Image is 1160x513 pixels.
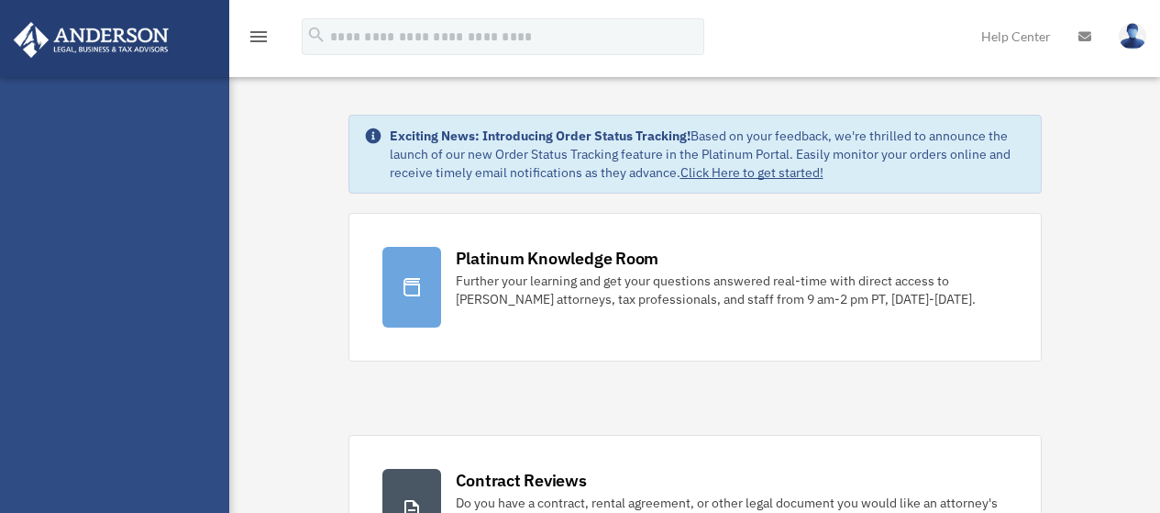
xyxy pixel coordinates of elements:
strong: Exciting News: Introducing Order Status Tracking! [390,128,690,144]
div: Based on your feedback, we're thrilled to announce the launch of our new Order Status Tracking fe... [390,127,1026,182]
img: User Pic [1119,23,1146,50]
div: Further your learning and get your questions answered real-time with direct access to [PERSON_NAM... [456,272,1008,308]
div: Contract Reviews [456,469,587,492]
i: menu [248,26,270,48]
a: menu [248,32,270,48]
a: Platinum Knowledge Room Further your learning and get your questions answered real-time with dire... [348,213,1042,362]
i: search [306,25,326,45]
a: Click Here to get started! [680,164,823,181]
img: Anderson Advisors Platinum Portal [8,22,174,58]
div: Platinum Knowledge Room [456,247,659,270]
